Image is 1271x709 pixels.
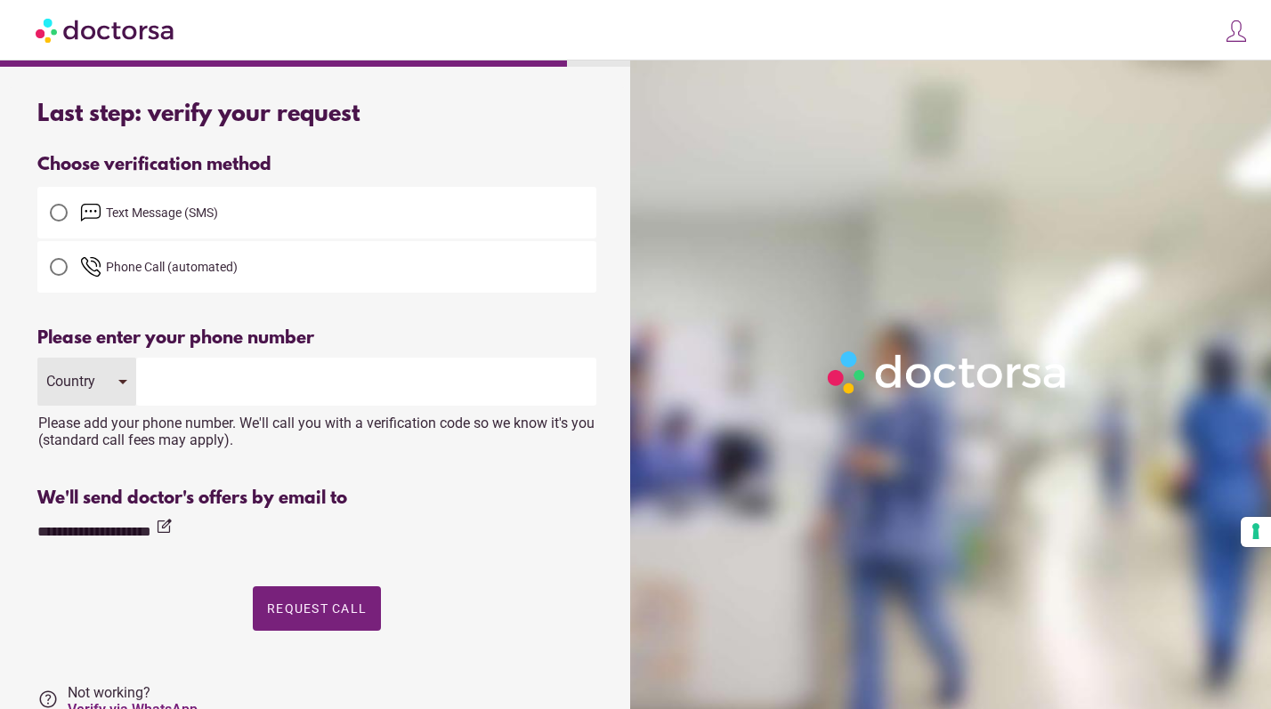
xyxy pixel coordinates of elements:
[267,601,367,616] span: Request Call
[1224,19,1249,44] img: icons8-customer-100.png
[106,205,218,220] span: Text Message (SMS)
[37,101,596,128] div: Last step: verify your request
[253,586,381,631] button: Request Call
[106,260,238,274] span: Phone Call (automated)
[80,256,101,278] img: phone
[36,10,176,50] img: Doctorsa.com
[80,202,101,223] img: email
[37,155,596,175] div: Choose verification method
[155,518,173,536] i: edit_square
[821,344,1075,401] img: Logo-Doctorsa-trans-White-partial-flat.png
[37,488,596,509] div: We'll send doctor's offers by email to
[37,406,596,448] div: Please add your phone number. We'll call you with a verification code so we know it's you (standa...
[37,328,596,349] div: Please enter your phone number
[1241,517,1271,547] button: Your consent preferences for tracking technologies
[46,373,101,390] div: Country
